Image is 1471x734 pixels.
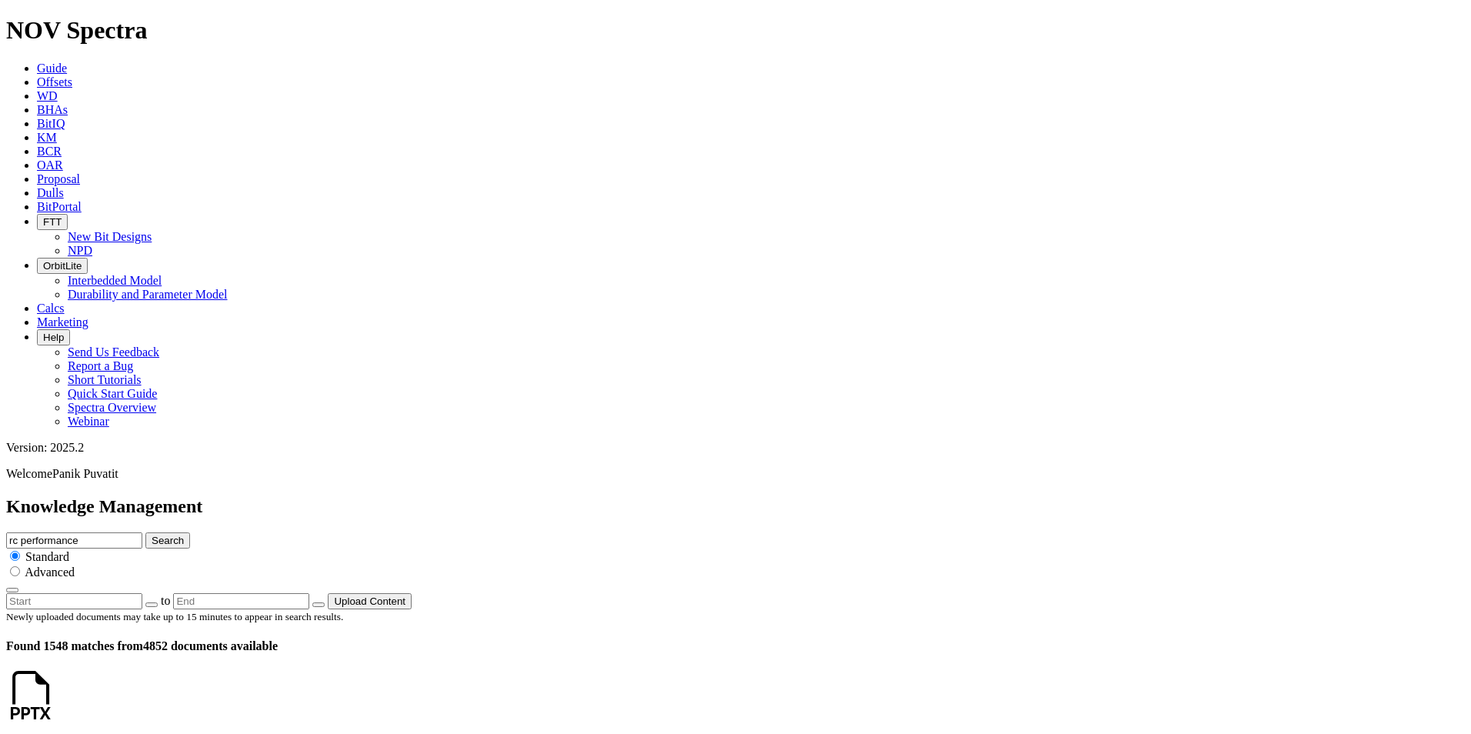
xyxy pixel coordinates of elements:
[43,260,82,272] span: OrbitLite
[25,566,75,579] span: Advanced
[145,532,190,549] button: Search
[37,258,88,274] button: OrbitLite
[37,103,68,116] a: BHAs
[37,302,65,315] a: Calcs
[25,550,69,563] span: Standard
[68,359,133,372] a: Report a Bug
[37,186,64,199] a: Dulls
[6,639,1465,653] h4: 4852 documents available
[161,594,170,607] span: to
[68,244,92,257] a: NPD
[37,75,72,88] a: Offsets
[6,611,343,622] small: Newly uploaded documents may take up to 15 minutes to appear in search results.
[68,274,162,287] a: Interbedded Model
[173,593,309,609] input: End
[6,496,1465,517] h2: Knowledge Management
[6,467,1465,481] p: Welcome
[37,62,67,75] a: Guide
[37,158,63,172] a: OAR
[68,345,159,359] a: Send Us Feedback
[68,401,156,414] a: Spectra Overview
[52,467,118,480] span: Panik Puvatit
[37,89,58,102] a: WD
[37,172,80,185] a: Proposal
[43,332,64,343] span: Help
[37,145,62,158] a: BCR
[37,315,88,329] a: Marketing
[37,131,57,144] a: KM
[37,329,70,345] button: Help
[6,639,143,652] span: Found 1548 matches from
[6,441,1465,455] div: Version: 2025.2
[6,593,142,609] input: Start
[68,373,142,386] a: Short Tutorials
[37,200,82,213] a: BitPortal
[6,532,142,549] input: e.g. Smoothsteer Record
[43,216,62,228] span: FTT
[68,415,109,428] a: Webinar
[68,387,157,400] a: Quick Start Guide
[68,230,152,243] a: New Bit Designs
[37,117,65,130] a: BitIQ
[6,16,1465,45] h1: NOV Spectra
[37,214,68,230] button: FTT
[328,593,412,609] button: Upload Content
[68,288,228,301] a: Durability and Parameter Model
